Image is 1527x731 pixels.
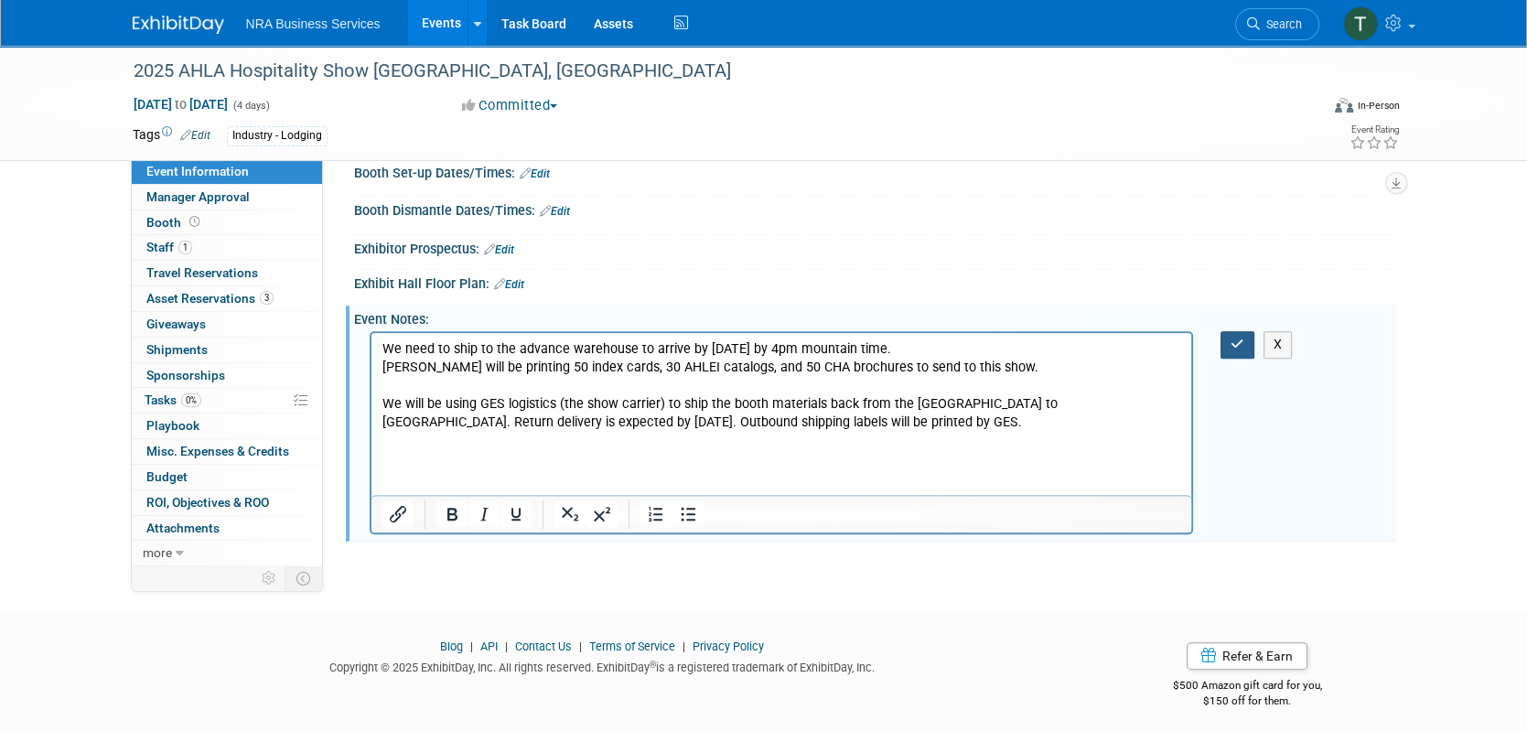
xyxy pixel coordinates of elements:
div: Booth Set-up Dates/Times: [354,159,1395,183]
span: NRA Business Services [246,16,381,31]
span: Giveaways [146,317,206,331]
a: Shipments [132,338,322,362]
a: Refer & Earn [1187,642,1307,670]
span: Attachments [146,521,220,535]
div: 2025 AHLA Hospitality Show [GEOGRAPHIC_DATA], [GEOGRAPHIC_DATA] [127,55,1292,88]
a: Edit [484,243,514,256]
span: 0% [181,393,201,407]
span: | [575,640,586,653]
span: (4 days) [231,100,270,112]
a: Terms of Service [589,640,675,653]
button: Superscript [586,501,618,527]
span: [DATE] [DATE] [133,96,229,113]
a: API [480,640,498,653]
div: Event Rating [1349,125,1398,134]
a: Misc. Expenses & Credits [132,439,322,464]
img: Terry Gamal ElDin [1343,6,1378,41]
a: Asset Reservations3 [132,286,322,311]
div: Event Format [1211,95,1400,123]
a: Tasks0% [132,388,322,413]
a: Contact Us [515,640,572,653]
a: Event Information [132,159,322,184]
div: $500 Amazon gift card for you, [1100,666,1395,708]
td: Tags [133,125,210,146]
a: Manager Approval [132,185,322,210]
a: Staff1 [132,235,322,260]
span: Misc. Expenses & Credits [146,444,289,458]
div: Industry - Lodging [227,126,328,145]
button: Subscript [554,501,586,527]
button: Insert/edit link [382,501,414,527]
span: Sponsorships [146,368,225,382]
div: Copyright © 2025 ExhibitDay, Inc. All rights reserved. ExhibitDay is a registered trademark of Ex... [133,655,1073,676]
div: $150 off for them. [1100,693,1395,709]
span: Search [1260,17,1302,31]
a: Playbook [132,414,322,438]
span: Booth [146,215,203,230]
span: Travel Reservations [146,265,258,280]
button: Italic [468,501,500,527]
span: Playbook [146,418,199,433]
img: ExhibitDay [133,16,224,34]
span: 3 [260,291,274,305]
a: Search [1235,8,1319,40]
a: Privacy Policy [693,640,764,653]
div: Exhibit Hall Floor Plan: [354,270,1395,294]
sup: ® [650,660,656,670]
span: to [172,97,189,112]
span: | [500,640,512,653]
a: Edit [180,129,210,142]
span: ROI, Objectives & ROO [146,495,269,510]
a: Giveaways [132,312,322,337]
span: | [466,640,478,653]
span: Asset Reservations [146,291,274,306]
span: Tasks [145,392,201,407]
a: Edit [494,278,524,291]
span: Shipments [146,342,208,357]
a: Blog [440,640,463,653]
a: Attachments [132,516,322,541]
span: Staff [146,240,192,254]
button: Bold [436,501,468,527]
a: Budget [132,465,322,489]
button: Numbered list [640,501,672,527]
div: In-Person [1356,99,1399,113]
a: ROI, Objectives & ROO [132,490,322,515]
iframe: Rich Text Area [371,333,1192,495]
button: Bullet list [672,501,704,527]
span: Event Information [146,164,249,178]
div: Booth Dismantle Dates/Times: [354,197,1395,220]
button: X [1264,331,1293,358]
a: Travel Reservations [132,261,322,285]
img: Format-Inperson.png [1335,98,1353,113]
button: Underline [500,501,532,527]
a: more [132,541,322,565]
a: Sponsorships [132,363,322,388]
button: Committed [456,96,565,115]
a: Booth [132,210,322,235]
span: | [678,640,690,653]
td: Toggle Event Tabs [285,566,322,590]
div: Event Notes: [354,306,1395,328]
td: Personalize Event Tab Strip [253,566,285,590]
a: Edit [540,205,570,218]
span: Booth not reserved yet [186,215,203,229]
span: Manager Approval [146,189,250,204]
div: Exhibitor Prospectus: [354,235,1395,259]
span: 1 [178,241,192,254]
span: Budget [146,469,188,484]
a: Edit [520,167,550,180]
span: more [143,545,172,560]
